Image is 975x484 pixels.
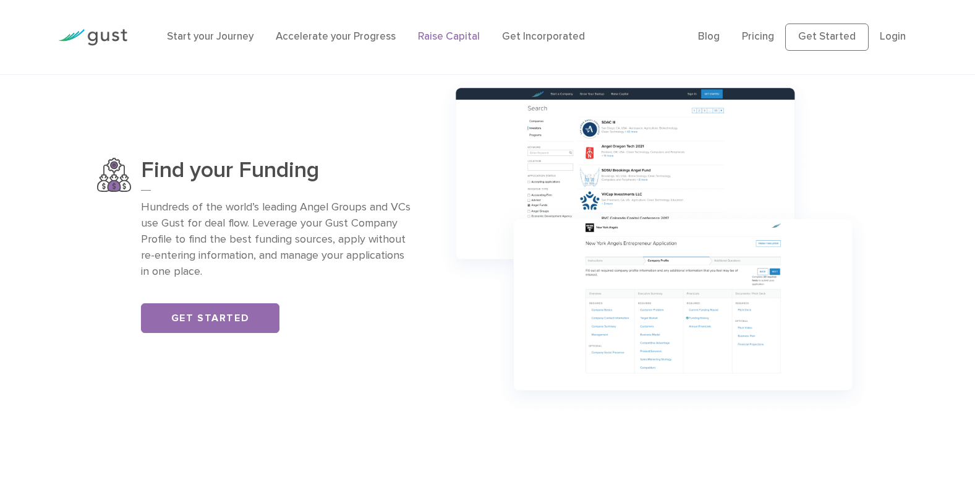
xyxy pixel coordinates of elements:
a: Start your Journey [167,30,253,43]
a: Get Started [785,24,869,51]
a: Login [880,30,906,43]
a: Raise Capital [418,30,480,43]
img: Find Your Funding [97,158,131,192]
p: Hundreds of the world’s leading Angel Groups and VCs use Gust for deal flow. Leverage your Gust C... [141,199,412,280]
a: Pricing [742,30,774,43]
a: Accelerate your Progress [276,30,396,43]
a: Get Incorporated [502,30,585,43]
img: Group 1147 [430,69,878,423]
a: Blog [698,30,720,43]
a: Get Started [141,303,279,333]
h3: Find your Funding [141,158,412,191]
img: Gust Logo [58,29,127,46]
